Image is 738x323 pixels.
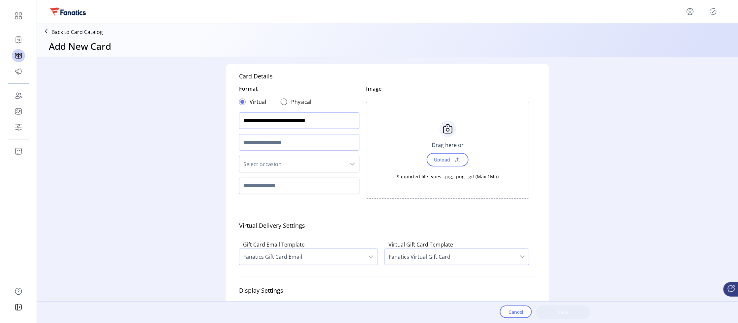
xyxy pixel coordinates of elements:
div: Image [366,85,382,93]
div: dropdown trigger [364,249,378,265]
span: Fanatics Virtual Gift Card [385,249,516,265]
div: Drag here or [428,137,468,153]
div: dropdown trigger [346,156,359,172]
span: Cancel [508,308,523,315]
h3: Add New Card [49,39,111,53]
div: Supported file types: .jpg, .png, .gif (Max 1Mb) [397,166,499,180]
label: Physical [291,98,311,106]
div: Display Settings [239,282,536,299]
button: Cancel [500,306,532,318]
div: Format [239,85,258,95]
button: menu [685,6,695,17]
span: Select occasion [239,156,346,172]
span: Fanatics Gift Card Email [239,249,364,265]
p: Back to Card Catalog [51,28,103,36]
label: Gift Card Email Template [243,241,305,248]
label: Virtual Gift Card Template [388,241,453,248]
img: logo [50,8,86,15]
div: dropdown trigger [516,249,529,265]
label: Virtual [250,98,266,106]
div: Virtual Delivery Settings [239,217,536,234]
button: Publisher Panel [708,6,719,17]
span: Upload [430,155,453,164]
div: Card Details [239,72,273,81]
